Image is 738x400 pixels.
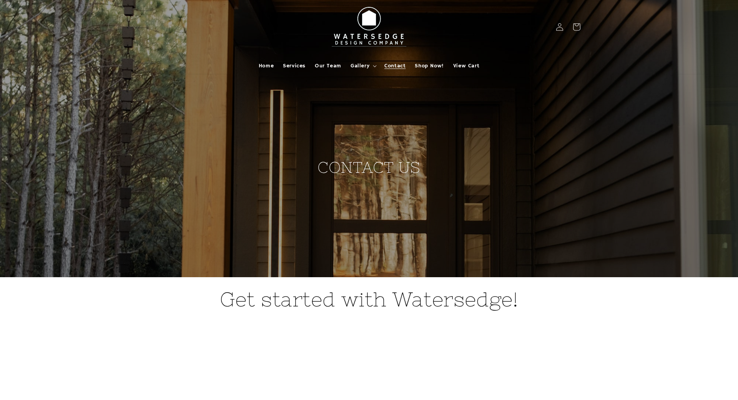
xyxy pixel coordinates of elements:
[453,62,479,69] span: View Cart
[346,58,380,74] summary: Gallery
[158,286,580,313] h2: Get started with Watersedge!
[449,58,484,74] a: View Cart
[259,62,274,69] span: Home
[278,58,310,74] a: Services
[315,62,341,69] span: Our Team
[327,3,411,51] img: Watersedge Design Co
[296,100,442,177] h2: CONTACT US
[415,62,444,69] span: Shop Now!
[410,58,448,74] a: Shop Now!
[254,58,278,74] a: Home
[380,58,410,74] a: Contact
[384,62,406,69] span: Contact
[351,62,369,69] span: Gallery
[310,58,346,74] a: Our Team
[283,62,306,69] span: Services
